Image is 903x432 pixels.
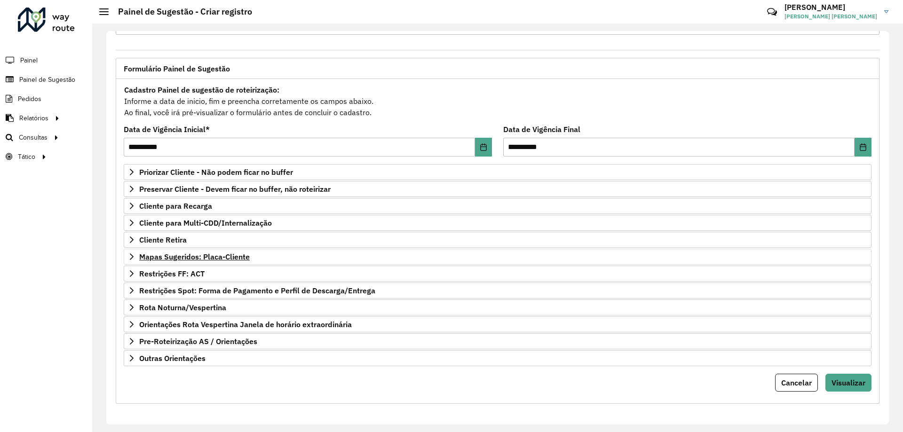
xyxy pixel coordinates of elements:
[124,84,871,118] div: Informe a data de inicio, fim e preencha corretamente os campos abaixo. Ao final, você irá pré-vi...
[832,378,865,387] span: Visualizar
[124,299,871,315] a: Rota Noturna/Vespertina
[784,12,877,21] span: [PERSON_NAME] [PERSON_NAME]
[781,378,812,387] span: Cancelar
[139,185,331,193] span: Preservar Cliente - Devem ficar no buffer, não roteirizar
[109,7,252,17] h2: Painel de Sugestão - Criar registro
[19,133,48,142] span: Consultas
[139,253,250,260] span: Mapas Sugeridos: Placa-Cliente
[139,338,257,345] span: Pre-Roteirização AS / Orientações
[475,138,492,157] button: Choose Date
[19,75,75,85] span: Painel de Sugestão
[139,304,226,311] span: Rota Noturna/Vespertina
[20,55,38,65] span: Painel
[139,287,375,294] span: Restrições Spot: Forma de Pagamento e Perfil de Descarga/Entrega
[503,124,580,135] label: Data de Vigência Final
[18,94,41,104] span: Pedidos
[124,283,871,298] a: Restrições Spot: Forma de Pagamento e Perfil de Descarga/Entrega
[139,168,293,176] span: Priorizar Cliente - Não podem ficar no buffer
[775,374,818,392] button: Cancelar
[124,181,871,197] a: Preservar Cliente - Devem ficar no buffer, não roteirizar
[139,236,187,243] span: Cliente Retira
[124,249,871,265] a: Mapas Sugeridos: Placa-Cliente
[124,316,871,332] a: Orientações Rota Vespertina Janela de horário extraordinária
[139,270,205,277] span: Restrições FF: ACT
[18,152,35,162] span: Tático
[124,350,871,366] a: Outras Orientações
[139,321,352,328] span: Orientações Rota Vespertina Janela de horário extraordinária
[124,164,871,180] a: Priorizar Cliente - Não podem ficar no buffer
[124,232,871,248] a: Cliente Retira
[139,202,212,210] span: Cliente para Recarga
[19,113,48,123] span: Relatórios
[124,65,230,72] span: Formulário Painel de Sugestão
[139,219,272,227] span: Cliente para Multi-CDD/Internalização
[855,138,871,157] button: Choose Date
[124,85,279,94] strong: Cadastro Painel de sugestão de roteirização:
[124,333,871,349] a: Pre-Roteirização AS / Orientações
[139,354,206,362] span: Outras Orientações
[124,124,210,135] label: Data de Vigência Inicial
[784,3,877,12] h3: [PERSON_NAME]
[762,2,782,22] a: Contato Rápido
[124,198,871,214] a: Cliente para Recarga
[124,215,871,231] a: Cliente para Multi-CDD/Internalização
[124,266,871,282] a: Restrições FF: ACT
[825,374,871,392] button: Visualizar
